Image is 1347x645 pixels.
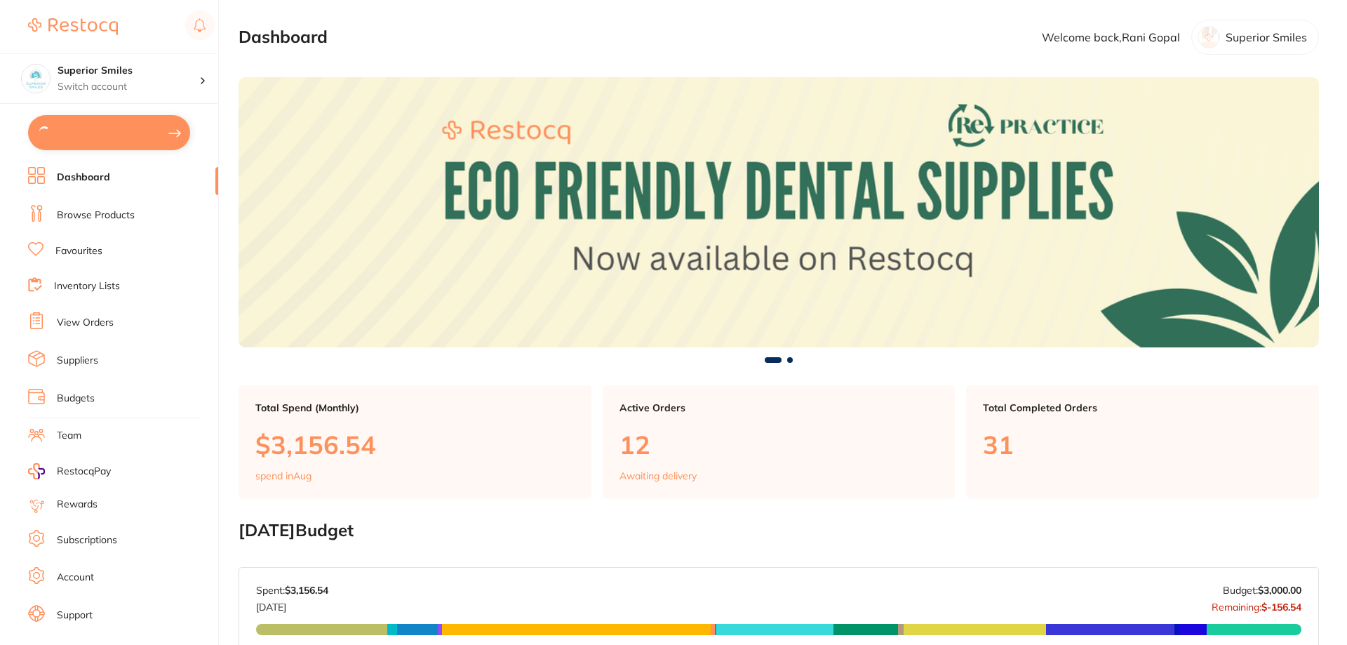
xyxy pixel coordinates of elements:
img: Dashboard [239,77,1319,347]
p: 12 [619,430,939,459]
a: Total Spend (Monthly)$3,156.54spend inAug [239,385,591,499]
a: Account [57,571,94,585]
h4: Superior Smiles [58,64,199,78]
h2: Dashboard [239,27,328,47]
h2: [DATE] Budget [239,521,1319,540]
p: Superior Smiles [1226,31,1307,44]
p: Budget: [1223,585,1301,596]
p: Switch account [58,80,199,94]
a: Suppliers [57,354,98,368]
span: RestocqPay [57,465,111,479]
p: Total Completed Orders [983,402,1302,413]
img: Restocq Logo [28,18,118,35]
a: Budgets [57,392,95,406]
a: Team [57,429,81,443]
a: RestocqPay [28,463,111,479]
a: Favourites [55,244,102,258]
a: Browse Products [57,208,135,222]
a: Active Orders12Awaiting delivery [603,385,956,499]
img: Superior Smiles [22,65,50,93]
p: Remaining: [1212,596,1301,613]
p: Awaiting delivery [619,470,697,481]
strong: $-156.54 [1261,601,1301,613]
p: 31 [983,430,1302,459]
a: Dashboard [57,171,110,185]
img: RestocqPay [28,463,45,479]
a: Total Completed Orders31 [966,385,1319,499]
p: Welcome back, Rani Gopal [1042,31,1180,44]
a: Subscriptions [57,533,117,547]
a: Rewards [57,498,98,512]
strong: $3,156.54 [285,584,328,597]
p: Total Spend (Monthly) [255,402,575,413]
a: View Orders [57,316,114,330]
a: Support [57,609,93,623]
p: [DATE] [256,596,328,613]
p: Active Orders [619,402,939,413]
a: Restocq Logo [28,11,118,43]
strong: $3,000.00 [1258,584,1301,597]
p: $3,156.54 [255,430,575,459]
p: Spent: [256,585,328,596]
a: Inventory Lists [54,279,120,293]
p: spend in Aug [255,470,311,481]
